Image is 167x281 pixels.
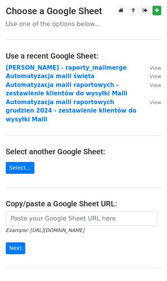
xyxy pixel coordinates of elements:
[6,147,161,156] h4: Select another Google Sheet:
[142,64,161,71] a: View
[6,211,157,226] input: Paste your Google Sheet URL here
[150,100,161,105] small: View
[6,82,127,97] a: Automatyzacja maili raportowych - zestawienie klientów do wysyłki Maili
[150,65,161,71] small: View
[6,199,161,208] h4: Copy/paste a Google Sheet URL:
[6,242,25,254] input: Next
[6,20,161,28] p: Use one of the options below...
[142,73,161,80] a: View
[6,6,161,17] h3: Choose a Google Sheet
[6,64,127,71] a: [PERSON_NAME] - raporty_mailmerge
[142,99,161,106] a: View
[6,99,136,123] a: Automatyzacja maili raportowych grudzien 2024 - zestawienie klientów do wysyłki Maili
[150,82,161,88] small: View
[6,162,34,174] a: Select...
[6,227,84,233] small: Example: [URL][DOMAIN_NAME]
[6,51,161,60] h4: Use a recent Google Sheet:
[6,73,95,80] a: Automatyzacja maili święta
[142,82,161,88] a: View
[150,74,161,79] small: View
